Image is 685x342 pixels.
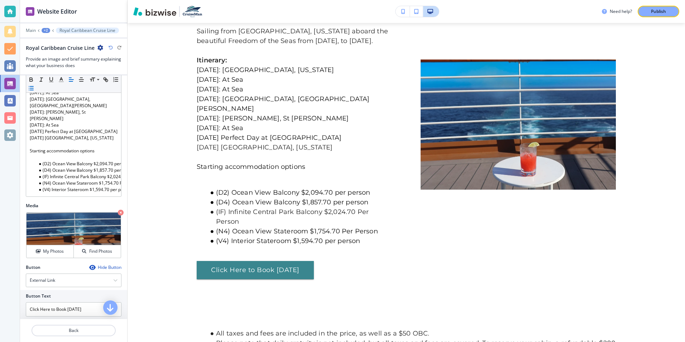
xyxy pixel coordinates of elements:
[651,8,666,15] p: Publish
[197,143,392,152] p: [DATE] [GEOGRAPHIC_DATA], [US_STATE]
[74,245,121,258] button: Find Photos
[638,6,679,17] button: Publish
[197,27,392,46] p: Sailing from [GEOGRAPHIC_DATA], [US_STATE] aboard the beautiful Freedom of the Seas from [DATE], ...
[32,325,116,336] button: Back
[43,180,142,186] span: (N4) Ocean View Stateroom $1,754.70 Per Person
[26,264,40,271] h2: Button
[30,109,87,122] span: [DATE]: [PERSON_NAME], St [PERSON_NAME]
[133,7,176,16] img: Bizwise Logo
[89,248,112,255] h4: Find Photos
[26,203,121,209] h2: Media
[36,174,118,180] li: (IF) Infinite Central Park Balcony $2,024.70 Per Person
[56,28,119,33] button: Royal Caribbean Cruise Line
[216,237,360,245] span: (V4) Interior Stateroom $1,594.70 per person
[197,85,243,93] span: [DATE]: At Sea
[32,327,115,334] p: Back
[183,6,202,17] img: Your Logo
[43,186,132,193] span: (V4) Interior Stateroom $1,594.70 per person
[197,124,243,132] span: [DATE]: At Sea
[30,277,55,284] h4: External Link
[30,128,118,134] span: [DATE] Perfect Day at [GEOGRAPHIC_DATA]
[216,227,378,235] span: (N4) Ocean View Stateroom $1,754.70 Per Person
[26,212,121,258] div: My PhotosFind Photos
[197,134,342,142] span: [DATE] Perfect Day at [GEOGRAPHIC_DATA]
[197,76,243,84] span: [DATE]: At Sea
[37,7,77,16] h2: Website Editor
[42,28,50,33] button: +2
[197,163,305,171] span: Starting accommodation options
[610,8,632,15] h3: Need help?
[216,198,368,206] span: (D4) Ocean View Balcony $1,857.70 per person
[26,56,121,69] h3: Provide an image and brief summary explaining what your business does
[43,248,64,255] h4: My Photos
[26,7,34,16] img: editor icon
[206,329,616,338] li: All taxes and fees are included in the price, as well as a $50 OBC.
[30,90,59,96] span: [DATE]: At Sea
[30,148,95,154] span: Starting accommodation options
[26,28,36,33] button: Main
[197,66,334,74] span: [DATE]: [GEOGRAPHIC_DATA], [US_STATE]
[43,161,136,167] span: (D2) Ocean View Balcony $2,094.70 per person
[89,265,121,270] button: Hide Button
[421,60,616,190] img: <p><span style="color: rgb(58, 134, 143);">Royal Caribbean Cruise Line</span></p>
[43,167,136,173] span: (D4) Ocean View Balcony $1,857.70 per person
[27,245,74,258] button: My Photos
[30,122,59,128] span: [DATE]: At Sea
[197,114,349,122] span: [DATE]: [PERSON_NAME], St [PERSON_NAME]
[216,189,370,196] span: (D2) Ocean View Balcony $2,094.70 per person
[26,293,51,299] h2: Button Text
[197,56,227,64] strong: Itinerary:
[30,96,107,109] span: [DATE]: [GEOGRAPHIC_DATA], [GEOGRAPHIC_DATA][PERSON_NAME]
[206,207,392,227] li: (IF) Infinite Central Park Balcony $2,024.70 Per Person
[59,28,115,33] p: Royal Caribbean Cruise Line
[26,44,95,52] h2: Royal Caribbean Cruise Line
[30,135,118,141] p: [DATE] [GEOGRAPHIC_DATA], [US_STATE]
[197,261,314,280] a: Click Here to Book [DATE]
[197,95,369,113] span: [DATE]: [GEOGRAPHIC_DATA], [GEOGRAPHIC_DATA][PERSON_NAME]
